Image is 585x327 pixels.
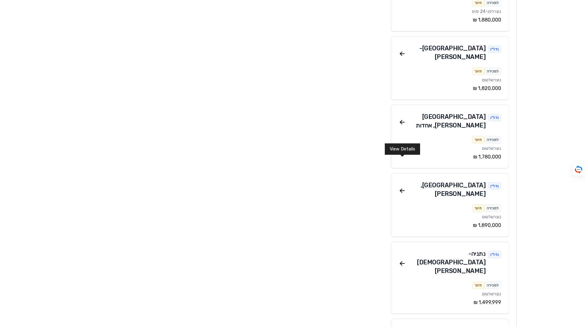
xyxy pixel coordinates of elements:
div: נדל״ן [488,114,501,121]
div: למכירה [484,68,501,75]
div: [GEOGRAPHIC_DATA] - [PERSON_NAME] [406,44,486,61]
div: נתניה - [DEMOGRAPHIC_DATA][PERSON_NAME] [406,249,486,275]
span: נוצר שלשום [482,291,501,297]
span: נוצר לפני 24 ימים [472,9,501,14]
div: נדל״ן [488,182,501,190]
span: נוצר שלשום [482,146,501,151]
div: [GEOGRAPHIC_DATA][PERSON_NAME] , אחדות [406,112,486,130]
span: נוצר שלשום [482,77,501,83]
div: תיווך [472,136,484,143]
span: נוצר שלשום [482,214,501,220]
div: נדל״ן [488,251,501,258]
div: ‏1,499,999 ‏₪ [399,299,501,306]
div: תיווך [472,282,484,289]
div: ‏1,880,000 ‏₪ [399,16,501,24]
div: ‏1,820,000 ‏₪ [399,85,501,92]
div: ‏1,890,000 ‏₪ [399,222,501,229]
div: למכירה [484,136,501,143]
div: ‏1,780,000 ‏₪ [399,153,501,161]
div: [GEOGRAPHIC_DATA] , [PERSON_NAME] [406,181,486,198]
div: למכירה [484,204,501,212]
div: תיווך [472,68,484,75]
div: למכירה [484,282,501,289]
div: תיווך [472,204,484,212]
div: נדל״ן [488,45,501,53]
